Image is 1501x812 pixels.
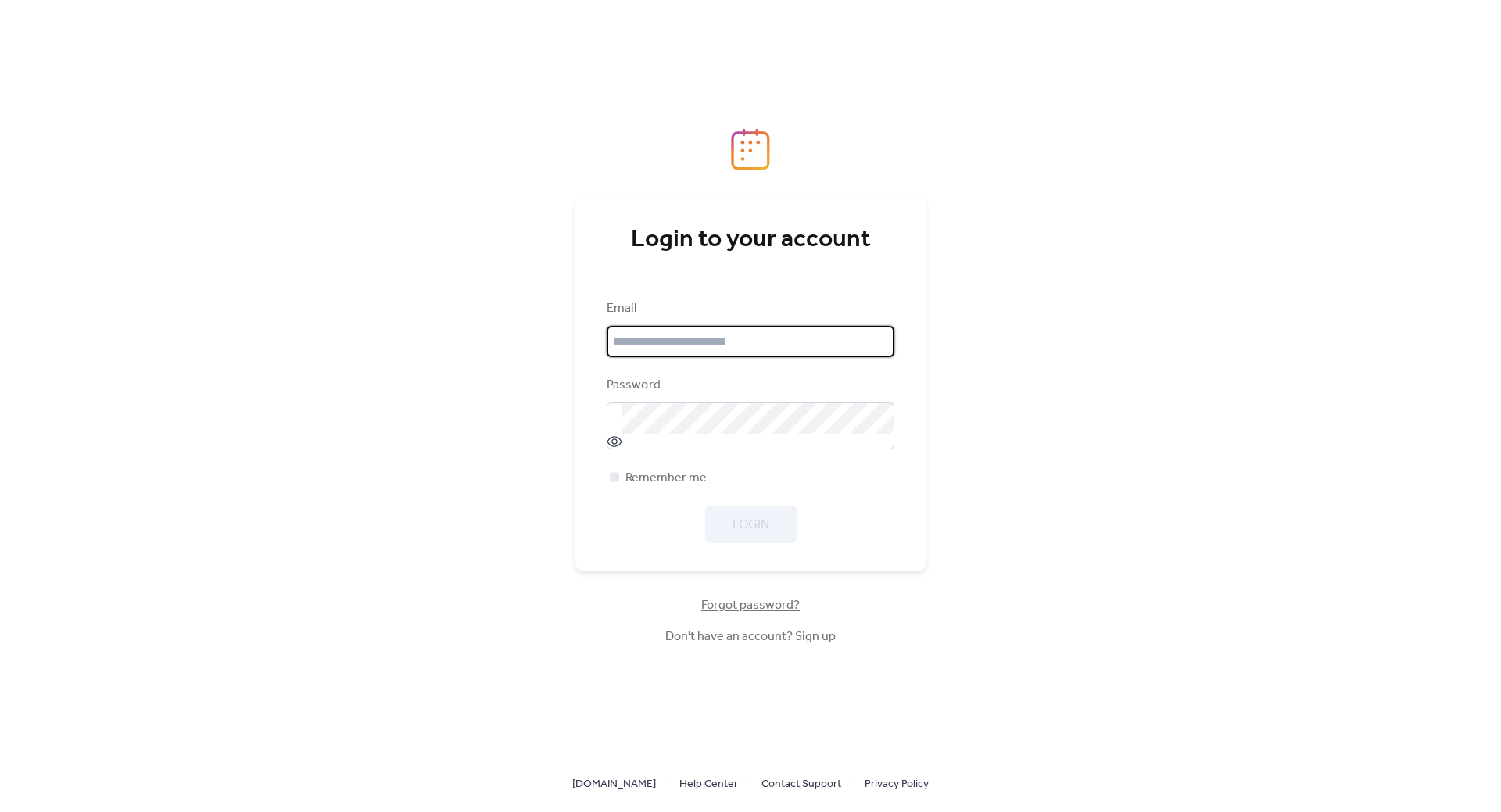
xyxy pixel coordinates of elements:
a: Help Center [679,774,738,793]
a: Contact Support [761,774,841,793]
span: Forgot password? [701,596,800,615]
div: Email [607,299,891,318]
a: Privacy Policy [865,774,929,793]
div: Password [607,376,891,395]
a: Forgot password? [701,601,800,610]
a: [DOMAIN_NAME] [572,774,656,793]
a: Sign up [795,624,836,649]
span: [DOMAIN_NAME] [572,775,656,794]
span: Privacy Policy [865,775,929,794]
div: Login to your account [607,224,894,256]
span: Don't have an account? [665,628,836,646]
span: Remember me [625,469,707,488]
img: logo [731,128,770,170]
span: Help Center [679,775,738,794]
span: Contact Support [761,775,841,794]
